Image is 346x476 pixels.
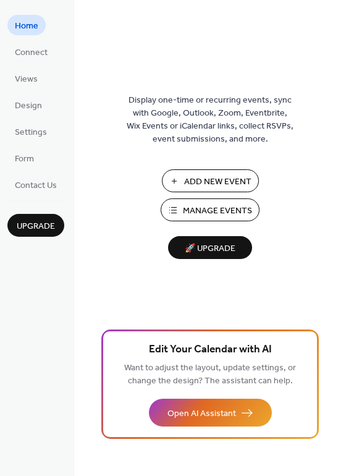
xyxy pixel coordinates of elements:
[7,15,46,35] a: Home
[15,73,38,86] span: Views
[7,121,54,142] a: Settings
[183,205,252,218] span: Manage Events
[7,174,64,195] a: Contact Us
[149,341,272,359] span: Edit Your Calendar with AI
[15,100,42,113] span: Design
[127,94,293,146] span: Display one-time or recurring events, sync with Google, Outlook, Zoom, Eventbrite, Wix Events or ...
[7,95,49,115] a: Design
[167,407,236,420] span: Open AI Assistant
[15,46,48,59] span: Connect
[7,214,64,237] button: Upgrade
[124,360,296,389] span: Want to adjust the layout, update settings, or change the design? The assistant can help.
[15,126,47,139] span: Settings
[15,153,34,166] span: Form
[15,179,57,192] span: Contact Us
[7,148,41,168] a: Form
[7,41,55,62] a: Connect
[184,176,251,189] span: Add New Event
[162,169,259,192] button: Add New Event
[161,198,259,221] button: Manage Events
[175,240,245,257] span: 🚀 Upgrade
[149,399,272,427] button: Open AI Assistant
[17,220,55,233] span: Upgrade
[15,20,38,33] span: Home
[168,236,252,259] button: 🚀 Upgrade
[7,68,45,88] a: Views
